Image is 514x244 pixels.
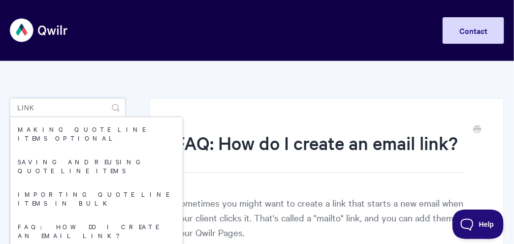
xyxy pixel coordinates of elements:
a: Importing quote line items in bulk [10,182,183,214]
img: Qwilr Help Center [10,12,68,49]
a: Making quote line items optional [10,117,183,150]
a: Saving and reusing quote line items [10,150,183,182]
a: Contact [443,17,504,44]
iframe: Toggle Customer Support [452,210,504,239]
h1: FAQ: How do I create an email link? [175,130,464,173]
input: Search [10,98,126,118]
a: Print this Article [473,124,481,135]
